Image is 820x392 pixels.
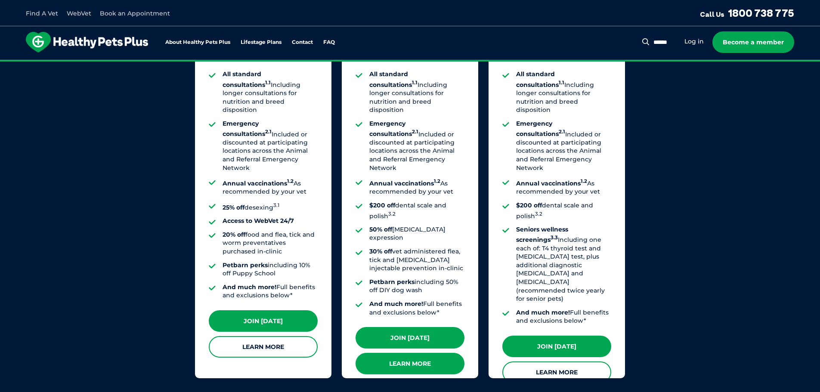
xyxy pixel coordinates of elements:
sup: 3.2 [535,211,542,217]
li: dental scale and polish [516,201,611,220]
li: [MEDICAL_DATA] expression [369,225,464,242]
sup: 3.3 [551,235,558,241]
a: Become a member [712,31,794,53]
strong: 20% off [223,231,245,238]
li: Including longer consultations for nutrition and breed disposition [223,70,318,114]
sup: 1.1 [412,80,418,86]
sup: 1.2 [287,178,294,184]
span: Call Us [700,10,724,19]
button: Search [641,37,651,46]
a: Book an Appointment [100,9,170,17]
a: WebVet [67,9,91,17]
li: Included or discounted at participating locations across the Animal and Referral Emergency Network [369,120,464,172]
li: Full benefits and exclusions below* [516,309,611,325]
li: Including longer consultations for nutrition and breed disposition [516,70,611,114]
li: Including one each of: T4 thyroid test and [MEDICAL_DATA] test, plus additional diagnostic [MEDIC... [516,225,611,303]
li: As recommended by your vet [369,177,464,196]
a: Find A Vet [26,9,58,17]
a: Call Us1800 738 775 [700,6,794,19]
a: Log in [684,37,704,46]
strong: Annual vaccinations [223,179,294,187]
a: Join [DATE] [209,310,318,332]
strong: Annual vaccinations [516,179,587,187]
a: Contact [292,40,313,45]
a: Learn More [356,353,464,374]
sup: 2.1 [265,129,272,135]
li: Including longer consultations for nutrition and breed disposition [369,70,464,114]
sup: 1.1 [559,80,564,86]
strong: All standard consultations [223,70,271,88]
strong: $200 off [369,201,395,209]
a: Join [DATE] [502,336,611,357]
strong: 30% off [369,247,392,255]
strong: All standard consultations [516,70,564,88]
strong: Annual vaccinations [369,179,440,187]
img: hpp-logo [26,32,148,52]
li: food and flea, tick and worm preventatives purchased in-clinic [223,231,318,256]
a: Lifestage Plans [241,40,282,45]
li: Included or discounted at participating locations across the Animal and Referral Emergency Network [223,120,318,172]
sup: 2.1 [559,129,565,135]
li: dental scale and polish [369,201,464,220]
sup: 1.2 [581,178,587,184]
strong: 50% off [369,225,392,233]
strong: Emergency consultations [223,120,272,138]
li: including 10% off Puppy School [223,261,318,278]
span: Proactive, preventative wellness program designed to keep your pet healthier and happier for longer [249,60,571,68]
sup: 1.2 [434,178,440,184]
strong: All standard consultations [369,70,418,88]
a: Join [DATE] [356,327,464,349]
sup: 3.2 [388,211,396,217]
strong: Access to WebVet 24/7 [223,217,294,225]
strong: Emergency consultations [369,120,418,138]
strong: Petbarn perks [369,278,415,286]
strong: Seniors wellness screenings [516,225,568,244]
li: vet administered flea, tick and [MEDICAL_DATA] injectable prevention in-clinic [369,247,464,273]
strong: Emergency consultations [516,120,565,138]
sup: 3.1 [273,202,279,208]
li: As recommended by your vet [516,177,611,196]
strong: And much more! [223,283,276,291]
strong: And much more! [516,309,570,316]
strong: Petbarn perks [223,261,268,269]
li: Full benefits and exclusions below* [369,300,464,317]
a: Learn More [502,361,611,383]
strong: And much more! [369,300,423,308]
sup: 2.1 [412,129,418,135]
li: As recommended by your vet [223,177,318,196]
strong: 25% off [223,204,244,211]
li: Full benefits and exclusions below* [223,283,318,300]
li: desexing [223,201,318,212]
a: About Healthy Pets Plus [165,40,230,45]
a: Learn More [209,336,318,358]
strong: $200 off [516,201,542,209]
li: Included or discounted at participating locations across the Animal and Referral Emergency Network [516,120,611,172]
li: including 50% off DIY dog wash [369,278,464,295]
a: FAQ [323,40,335,45]
sup: 1.1 [265,80,271,86]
